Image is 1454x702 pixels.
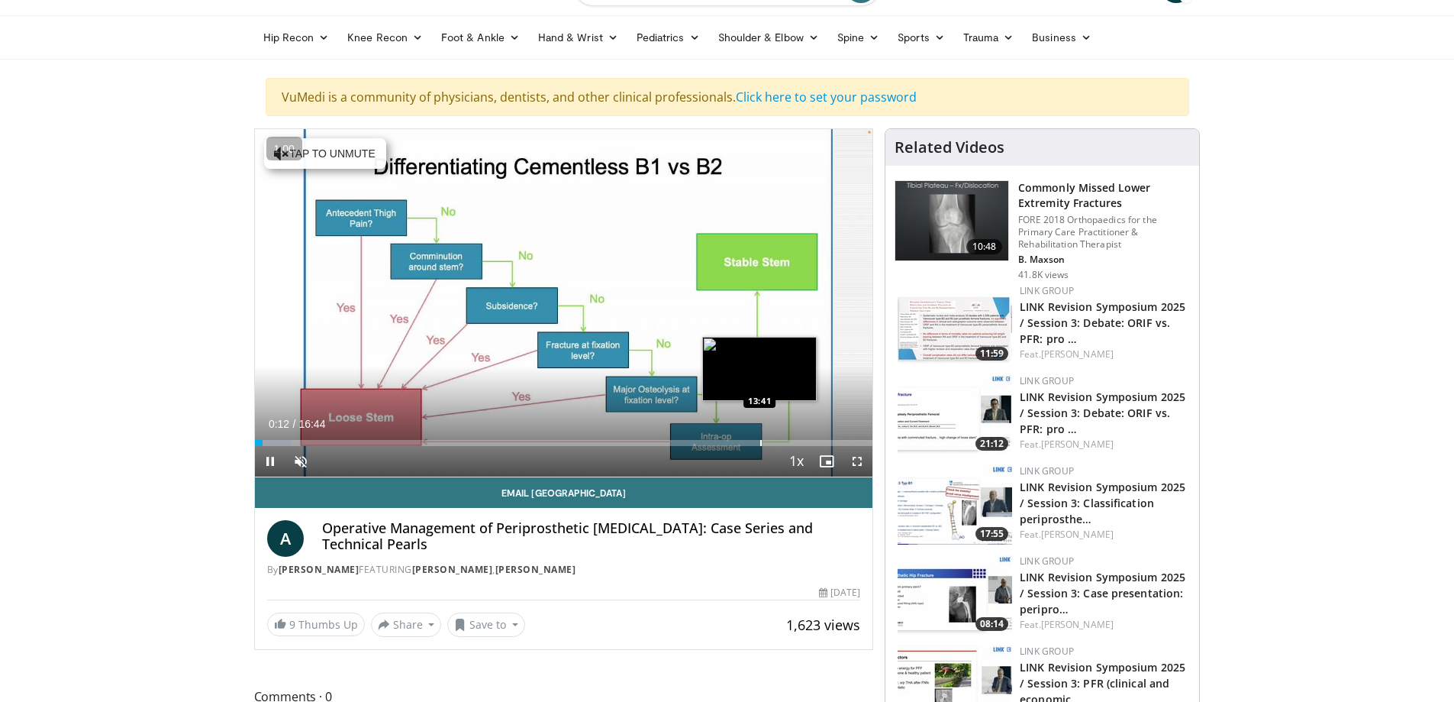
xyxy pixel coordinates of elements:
button: Share [371,613,442,637]
a: Spine [828,22,888,53]
a: Hip Recon [254,22,339,53]
a: LINK Revision Symposium 2025 / Session 3: Debate: ORIF vs. PFR: pro … [1020,390,1185,436]
a: [PERSON_NAME] [495,563,576,576]
span: / [293,418,296,430]
a: LINK Group [1020,374,1074,387]
a: Knee Recon [338,22,432,53]
a: Shoulder & Elbow [709,22,828,53]
button: Enable picture-in-picture mode [811,446,842,477]
a: LINK Group [1020,464,1074,477]
a: 11:59 [898,284,1012,364]
a: Business [1023,22,1101,53]
a: A [267,520,304,557]
a: [PERSON_NAME] [1041,438,1114,451]
span: 17:55 [975,527,1008,541]
p: 41.8K views [1018,269,1069,281]
button: Playback Rate [781,446,811,477]
button: Tap to unmute [264,138,386,169]
a: Hand & Wrist [529,22,627,53]
p: FORE 2018 Orthopaedics for the Primary Care Practitioner & Rehabilitation Therapist [1018,214,1190,251]
div: Feat. [1020,348,1187,361]
a: 21:12 [898,374,1012,455]
span: 11:59 [975,347,1008,361]
a: 08:14 [898,555,1012,635]
h4: Operative Management of Periprosthetic [MEDICAL_DATA]: Case Series and Technical Pearls [322,520,861,553]
a: [PERSON_NAME] [1041,348,1114,361]
a: Foot & Ankle [432,22,529,53]
h3: Commonly Missed Lower Extremity Fractures [1018,180,1190,211]
img: d3fac57f-0037-451e-893d-72d5282cfc85.150x105_q85_crop-smart_upscale.jpg [898,555,1012,635]
span: 10:48 [966,239,1003,254]
span: 08:14 [975,617,1008,631]
img: 5eed7978-a1c2-49eb-9569-a8f057405f76.150x105_q85_crop-smart_upscale.jpg [898,464,1012,545]
img: image.jpeg [702,337,817,401]
a: LINK Revision Symposium 2025 / Session 3: Case presentation: peripro… [1020,570,1185,616]
button: Pause [255,446,285,477]
img: 3d38f83b-9379-4a04-8d2a-971632916aaa.150x105_q85_crop-smart_upscale.jpg [898,374,1012,455]
a: LINK Revision Symposium 2025 / Session 3: Debate: ORIF vs. PFR: pro … [1020,299,1185,346]
a: Pediatrics [627,22,709,53]
a: [PERSON_NAME] [1041,528,1114,541]
span: 9 [289,617,295,632]
div: VuMedi is a community of physicians, dentists, and other clinical professionals. [266,78,1189,116]
span: 16:44 [298,418,325,430]
a: Email [GEOGRAPHIC_DATA] [255,477,873,508]
span: 21:12 [975,437,1008,451]
div: Feat. [1020,618,1187,632]
img: b9288c66-1719-4b4d-a011-26ee5e03ef9b.150x105_q85_crop-smart_upscale.jpg [898,284,1012,364]
a: LINK Revision Symposium 2025 / Session 3: Classification periprosthe… [1020,480,1185,526]
a: [PERSON_NAME] [412,563,493,576]
a: Click here to set your password [736,89,917,105]
div: [DATE] [819,586,860,600]
span: 1,623 views [786,616,860,634]
button: Unmute [285,446,316,477]
a: 10:48 Commonly Missed Lower Extremity Fractures FORE 2018 Orthopaedics for the Primary Care Pract... [895,180,1190,281]
video-js: Video Player [255,129,873,477]
div: Feat. [1020,438,1187,451]
a: LINK Group [1020,284,1074,297]
div: By FEATURING , [267,563,861,577]
a: Trauma [954,22,1024,53]
button: Fullscreen [842,446,872,477]
span: 0:12 [269,418,289,430]
div: Progress Bar [255,440,873,446]
a: Sports [888,22,954,53]
a: [PERSON_NAME] [1041,618,1114,631]
p: B. Maxson [1018,254,1190,266]
div: Feat. [1020,528,1187,542]
a: [PERSON_NAME] [279,563,359,576]
img: 4aa379b6-386c-4fb5-93ee-de5617843a87.150x105_q85_crop-smart_upscale.jpg [895,181,1008,260]
a: LINK Group [1020,555,1074,568]
button: Save to [447,613,525,637]
a: LINK Group [1020,645,1074,658]
a: 9 Thumbs Up [267,613,365,636]
a: 17:55 [898,464,1012,545]
h4: Related Videos [895,138,1004,157]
